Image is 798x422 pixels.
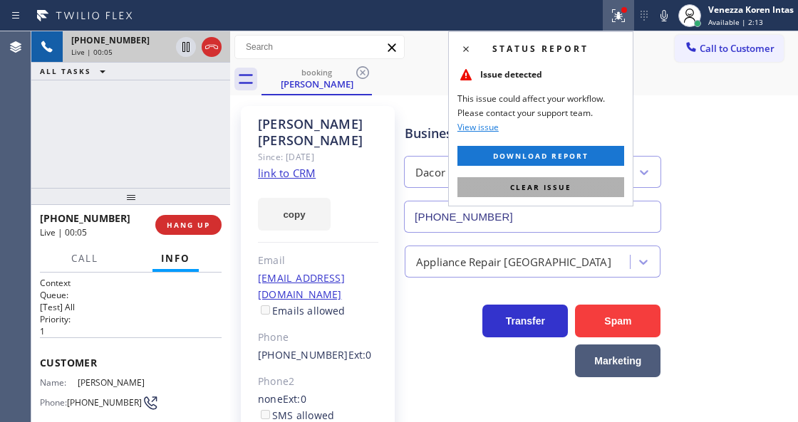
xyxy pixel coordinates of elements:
div: [PERSON_NAME] [PERSON_NAME] [258,116,378,149]
div: Dacor Best Appliance Repair [415,164,558,181]
span: Ext: 0 [348,348,372,362]
label: SMS allowed [258,408,334,422]
button: copy [258,198,331,231]
label: Emails allowed [258,304,346,317]
span: [PERSON_NAME] [78,377,149,388]
span: Info [161,252,190,265]
span: Ext: 0 [283,392,306,406]
p: 1 [40,325,222,337]
div: [PERSON_NAME] [263,78,370,90]
button: Hang up [202,37,222,57]
div: booking [263,67,370,78]
span: Live | 00:05 [40,226,87,238]
span: HANG UP [167,220,210,230]
div: Business location [405,124,660,143]
span: [PHONE_NUMBER] [71,34,150,46]
div: Email [258,253,378,269]
h1: Context [40,277,222,289]
span: Live | 00:05 [71,47,113,57]
button: Hold Customer [176,37,196,57]
input: SMS allowed [261,410,270,419]
span: Available | 2:13 [708,17,763,27]
div: Venezza Koren Intas [708,4,794,16]
button: Info [152,245,199,273]
div: David Marshall [263,63,370,94]
span: Call [71,252,98,265]
h2: Priority: [40,313,222,325]
button: HANG UP [155,215,222,235]
a: [EMAIL_ADDRESS][DOMAIN_NAME] [258,271,345,301]
button: Mute [654,6,674,26]
div: Phone [258,329,378,346]
input: Search [235,36,404,58]
span: Call to Customer [700,42,774,55]
div: Since: [DATE] [258,149,378,165]
input: Emails allowed [261,305,270,315]
input: Phone Number [404,201,661,233]
span: Phone: [40,397,67,408]
span: ALL TASKS [40,66,91,76]
button: Marketing [575,344,660,377]
a: [PHONE_NUMBER] [258,348,348,362]
div: Phone2 [258,374,378,390]
button: ALL TASKS [31,63,120,80]
span: Name: [40,377,78,388]
h2: Queue: [40,289,222,301]
button: Transfer [482,305,568,337]
button: Call to Customer [675,35,784,62]
span: [PHONE_NUMBER] [40,211,130,225]
p: [Test] All [40,301,222,313]
button: Spam [575,305,660,337]
button: Call [63,245,107,273]
div: Appliance Repair [GEOGRAPHIC_DATA] [416,253,611,270]
span: Customer [40,356,222,369]
span: [PHONE_NUMBER] [67,397,142,408]
a: link to CRM [258,166,316,180]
